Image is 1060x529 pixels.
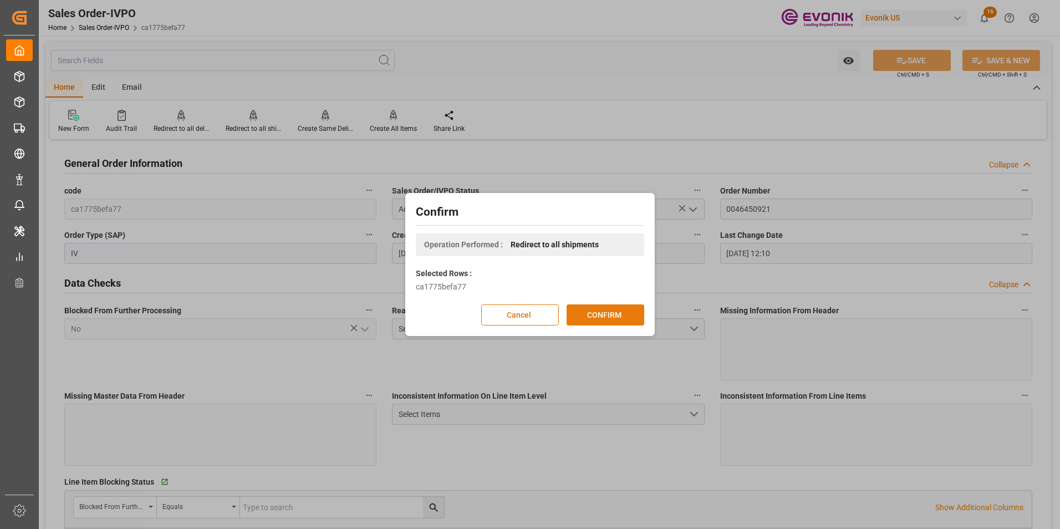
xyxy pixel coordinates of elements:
span: Operation Performed : [424,239,503,251]
div: ca1775befa77 [416,281,644,293]
span: Redirect to all shipments [511,239,599,251]
h2: Confirm [416,204,644,221]
button: Cancel [481,304,559,325]
label: Selected Rows : [416,268,472,279]
button: CONFIRM [567,304,644,325]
